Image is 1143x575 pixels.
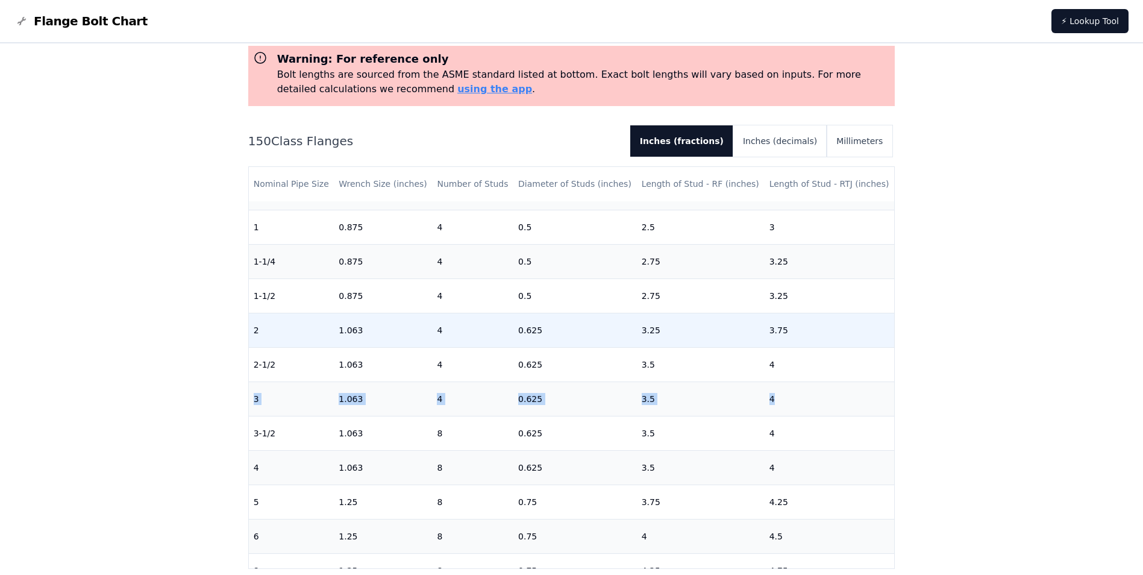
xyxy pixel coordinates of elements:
td: 0.875 [334,244,432,278]
td: 3 [249,382,334,416]
td: 1-1/4 [249,244,334,278]
a: using the app [457,83,532,95]
td: 8 [432,450,513,485]
td: 0.625 [513,382,637,416]
td: 0.5 [513,244,637,278]
td: 0.75 [513,519,637,553]
td: 1 [249,210,334,244]
td: 0.875 [334,278,432,313]
td: 4 [765,382,895,416]
td: 8 [432,485,513,519]
th: Length of Stud - RF (inches) [637,167,765,201]
td: 0.875 [334,210,432,244]
td: 3.5 [637,416,765,450]
td: 1.063 [334,347,432,382]
td: 5 [249,485,334,519]
td: 2.75 [637,244,765,278]
td: 3-1/2 [249,416,334,450]
td: 3.25 [637,313,765,347]
td: 4.5 [765,519,895,553]
th: Wrench Size (inches) [334,167,432,201]
td: 0.75 [513,485,637,519]
button: Millimeters [827,125,892,157]
td: 8 [432,416,513,450]
td: 6 [249,519,334,553]
td: 3 [765,210,895,244]
td: 1.25 [334,485,432,519]
td: 1.063 [334,382,432,416]
td: 3.5 [637,382,765,416]
td: 4 [765,416,895,450]
h3: Warning: For reference only [277,51,891,68]
td: 3.75 [637,485,765,519]
td: 2-1/2 [249,347,334,382]
td: 2 [249,313,334,347]
a: Flange Bolt Chart LogoFlange Bolt Chart [14,13,148,30]
td: 4 [765,347,895,382]
td: 4 [432,347,513,382]
td: 0.625 [513,313,637,347]
td: 4 [432,278,513,313]
td: 3.5 [637,347,765,382]
td: 3.75 [765,313,895,347]
img: Flange Bolt Chart Logo [14,14,29,28]
td: 4 [432,210,513,244]
td: 8 [432,519,513,553]
h2: 150 Class Flanges [248,133,621,149]
td: 0.5 [513,210,637,244]
th: Nominal Pipe Size [249,167,334,201]
p: Bolt lengths are sourced from the ASME standard listed at bottom. Exact bolt lengths will vary ba... [277,68,891,96]
td: 4.25 [765,485,895,519]
td: 4 [765,450,895,485]
button: Inches (fractions) [630,125,733,157]
td: 1.25 [334,519,432,553]
td: 1-1/2 [249,278,334,313]
td: 0.625 [513,416,637,450]
td: 3.25 [765,278,895,313]
th: Diameter of Studs (inches) [513,167,637,201]
td: 1.063 [334,450,432,485]
th: Length of Stud - RTJ (inches) [765,167,895,201]
td: 4 [432,382,513,416]
td: 3.5 [637,450,765,485]
td: 0.5 [513,278,637,313]
td: 4 [249,450,334,485]
td: 1.063 [334,313,432,347]
td: 0.625 [513,450,637,485]
span: Flange Bolt Chart [34,13,148,30]
td: 4 [432,244,513,278]
td: 0.625 [513,347,637,382]
td: 2.5 [637,210,765,244]
td: 2.75 [637,278,765,313]
a: ⚡ Lookup Tool [1051,9,1129,33]
button: Inches (decimals) [733,125,827,157]
td: 1.063 [334,416,432,450]
td: 3.25 [765,244,895,278]
th: Number of Studs [432,167,513,201]
td: 4 [432,313,513,347]
td: 4 [637,519,765,553]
